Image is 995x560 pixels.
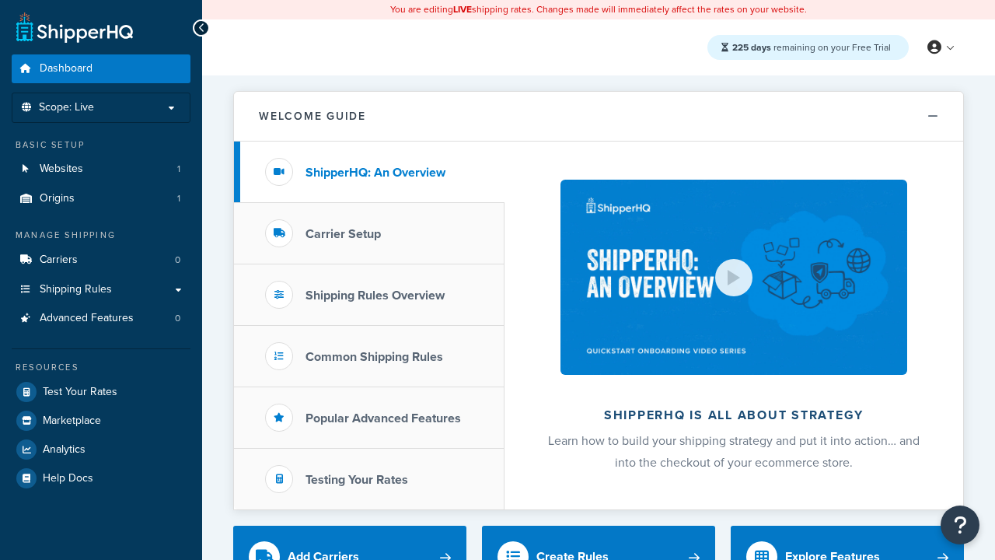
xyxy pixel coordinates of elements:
[12,464,190,492] a: Help Docs
[12,275,190,304] a: Shipping Rules
[941,506,979,544] button: Open Resource Center
[12,54,190,83] a: Dashboard
[12,361,190,374] div: Resources
[305,227,381,241] h3: Carrier Setup
[177,163,180,176] span: 1
[546,408,922,422] h2: ShipperHQ is all about strategy
[453,2,472,16] b: LIVE
[40,163,83,176] span: Websites
[12,184,190,213] li: Origins
[12,229,190,242] div: Manage Shipping
[40,283,112,296] span: Shipping Rules
[12,138,190,152] div: Basic Setup
[305,350,443,364] h3: Common Shipping Rules
[40,192,75,205] span: Origins
[40,62,93,75] span: Dashboard
[43,415,101,428] span: Marketplace
[305,166,445,180] h3: ShipperHQ: An Overview
[305,473,408,487] h3: Testing Your Rates
[12,304,190,333] a: Advanced Features0
[40,254,78,267] span: Carriers
[732,40,891,54] span: remaining on your Free Trial
[305,411,461,425] h3: Popular Advanced Features
[12,304,190,333] li: Advanced Features
[12,155,190,184] a: Websites1
[43,443,86,457] span: Analytics
[12,184,190,213] a: Origins1
[175,254,180,267] span: 0
[43,472,93,485] span: Help Docs
[12,246,190,275] a: Carriers0
[43,386,117,399] span: Test Your Rates
[234,92,963,142] button: Welcome Guide
[177,192,180,205] span: 1
[560,180,907,375] img: ShipperHQ is all about strategy
[305,289,445,303] h3: Shipping Rules Overview
[12,155,190,184] li: Websites
[12,246,190,275] li: Carriers
[39,101,94,114] span: Scope: Live
[12,407,190,435] a: Marketplace
[40,312,134,325] span: Advanced Features
[259,110,366,122] h2: Welcome Guide
[732,40,771,54] strong: 225 days
[12,436,190,464] a: Analytics
[12,378,190,406] a: Test Your Rates
[175,312,180,325] span: 0
[548,432,920,471] span: Learn how to build your shipping strategy and put it into action… and into the checkout of your e...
